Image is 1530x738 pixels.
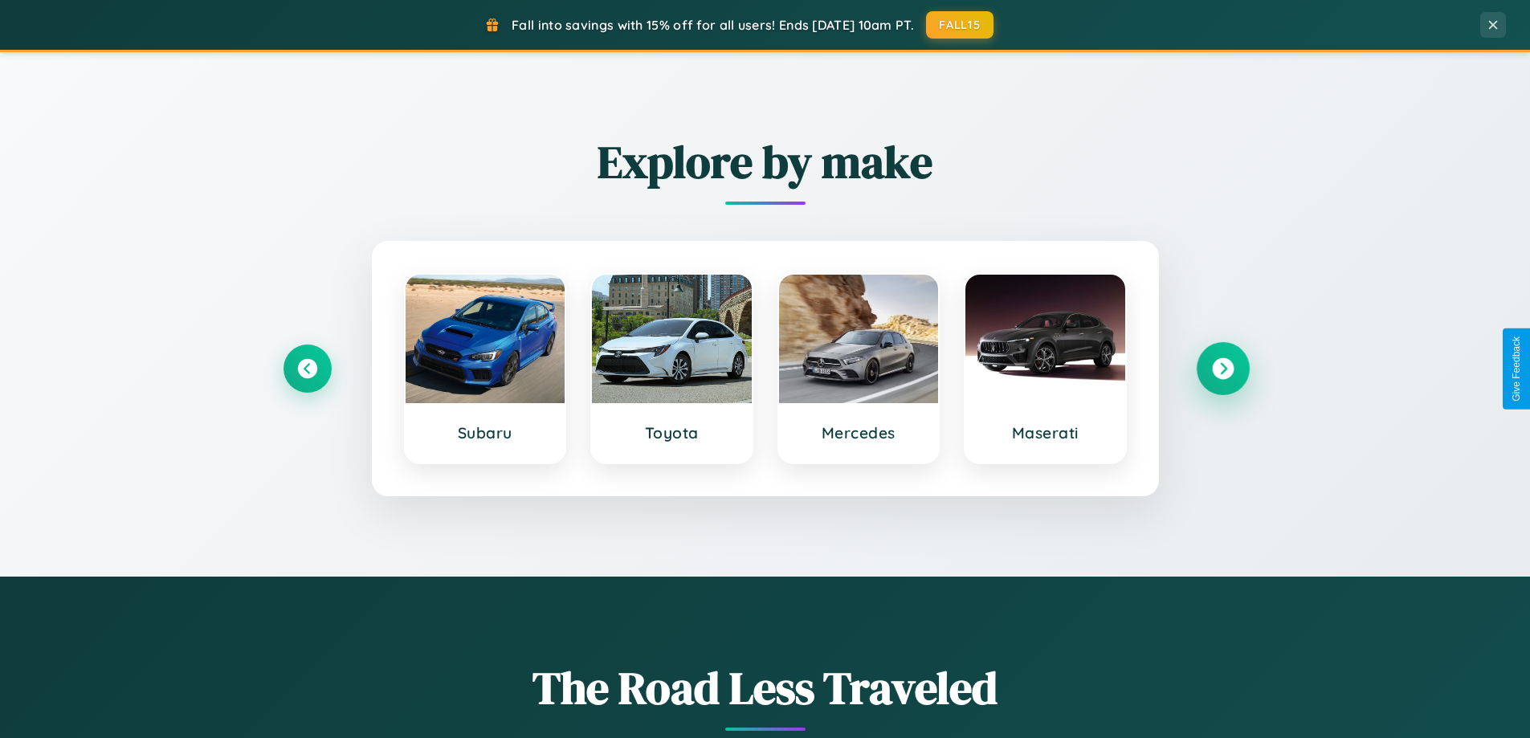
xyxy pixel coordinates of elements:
[422,423,549,442] h3: Subaru
[926,11,993,39] button: FALL15
[608,423,736,442] h3: Toyota
[981,423,1109,442] h3: Maserati
[284,657,1247,719] h1: The Road Less Traveled
[512,17,914,33] span: Fall into savings with 15% off for all users! Ends [DATE] 10am PT.
[1511,336,1522,402] div: Give Feedback
[795,423,923,442] h3: Mercedes
[284,131,1247,193] h2: Explore by make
